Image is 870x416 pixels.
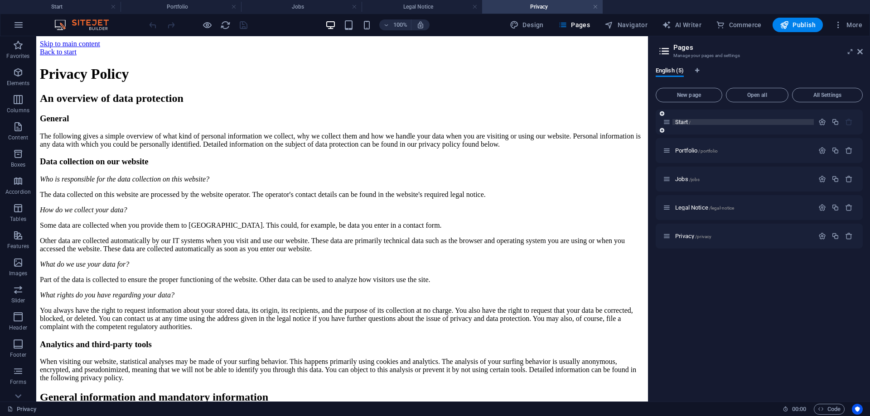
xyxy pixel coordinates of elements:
[792,404,806,415] span: 00 00
[7,243,29,250] p: Features
[6,53,29,60] p: Favorites
[7,404,36,415] a: Click to cancel selection. Double-click to open Pages
[506,18,547,32] button: Design
[818,175,826,183] div: Settings
[831,118,839,126] div: Duplicate
[675,176,700,182] span: Jobs
[730,92,784,98] span: Open all
[712,18,765,32] button: Commerce
[506,18,547,32] div: Design (Ctrl+Alt+Y)
[675,204,734,211] span: Legal Notice
[11,297,25,304] p: Slider
[675,119,691,125] span: Start
[121,2,241,12] h4: Portfolio
[558,20,590,29] span: Pages
[5,188,31,196] p: Accordion
[673,52,845,60] h3: Manage your pages and settings
[7,107,29,114] p: Columns
[52,19,120,30] img: Editor Logo
[604,20,648,29] span: Navigator
[658,18,705,32] button: AI Writer
[831,175,839,183] div: Duplicate
[7,80,30,87] p: Elements
[555,18,594,32] button: Pages
[818,232,826,240] div: Settings
[656,88,722,102] button: New page
[10,215,26,223] p: Tables
[845,232,853,240] div: Remove
[10,351,26,359] p: Footer
[673,43,863,52] h2: Pages
[656,65,684,78] span: English (5)
[4,4,64,11] a: Skip to main content
[698,148,717,153] span: /portfolio
[10,378,26,386] p: Forms
[831,204,839,211] div: Duplicate
[379,19,411,30] button: 100%
[783,404,807,415] h6: Session time
[662,20,701,29] span: AI Writer
[818,118,826,126] div: Settings
[660,92,718,98] span: New page
[814,404,845,415] button: Code
[830,18,866,32] button: More
[220,19,231,30] button: reload
[689,120,691,125] span: /
[695,234,711,239] span: /privacy
[202,19,213,30] button: Click here to leave preview mode and continue editing
[845,147,853,154] div: Remove
[792,88,863,102] button: All Settings
[672,233,814,239] div: Privacy/privacy
[689,177,700,182] span: /jobs
[672,176,814,182] div: Jobs/jobs
[672,148,814,153] div: Portfolio/portfolio
[672,119,814,125] div: Start/
[818,404,841,415] span: Code
[818,204,826,211] div: Settings
[796,92,859,98] span: All Settings
[9,270,28,277] p: Images
[9,324,27,331] p: Header
[845,204,853,211] div: Remove
[362,2,482,12] h4: Legal Notice
[510,20,544,29] span: Design
[220,20,231,30] i: Reload page
[831,147,839,154] div: Duplicate
[798,406,800,412] span: :
[672,205,814,210] div: Legal Notice/legal-notice
[780,20,816,29] span: Publish
[818,147,826,154] div: Settings
[726,88,788,102] button: Open all
[241,2,362,12] h4: Jobs
[675,233,711,239] span: Privacy
[845,118,853,126] div: The startpage cannot be deleted
[675,147,718,154] span: Portfolio
[601,18,651,32] button: Navigator
[831,232,839,240] div: Duplicate
[716,20,762,29] span: Commerce
[852,404,863,415] button: Usercentrics
[393,19,407,30] h6: 100%
[834,20,862,29] span: More
[845,175,853,183] div: Remove
[773,18,823,32] button: Publish
[8,134,28,141] p: Content
[709,206,735,210] span: /legal-notice
[11,161,26,168] p: Boxes
[656,67,863,84] div: Language Tabs
[482,2,603,12] h4: Privacy
[416,21,425,29] i: On resize automatically adjust zoom level to fit chosen device.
